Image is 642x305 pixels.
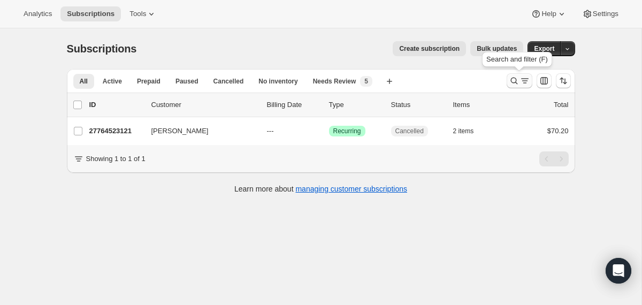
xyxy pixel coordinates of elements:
button: Subscriptions [60,6,121,21]
p: Billing Date [267,100,320,110]
button: Create subscription [393,41,466,56]
span: Subscriptions [67,10,114,18]
span: Cancelled [395,127,424,135]
div: Items [453,100,507,110]
span: Bulk updates [477,44,517,53]
button: Customize table column order and visibility [537,73,552,88]
span: Prepaid [137,77,160,86]
span: --- [267,127,274,135]
button: Tools [123,6,163,21]
span: Cancelled [213,77,244,86]
span: All [80,77,88,86]
span: Export [534,44,554,53]
nav: Pagination [539,151,569,166]
button: Search and filter results [507,73,532,88]
div: Open Intercom Messenger [606,258,631,284]
button: [PERSON_NAME] [145,123,252,140]
button: Analytics [17,6,58,21]
button: 2 items [453,124,486,139]
p: Customer [151,100,258,110]
span: Help [541,10,556,18]
p: Showing 1 to 1 of 1 [86,154,146,164]
div: 27764523121[PERSON_NAME]---SuccessRecurringCancelled2 items$70.20 [89,124,569,139]
span: Settings [593,10,618,18]
span: Needs Review [313,77,356,86]
span: Analytics [24,10,52,18]
span: Subscriptions [67,43,137,55]
button: Settings [576,6,625,21]
p: Status [391,100,445,110]
p: Total [554,100,568,110]
span: Create subscription [399,44,460,53]
button: Sort the results [556,73,571,88]
a: managing customer subscriptions [295,185,407,193]
span: Tools [129,10,146,18]
span: 5 [364,77,368,86]
button: Help [524,6,573,21]
p: 27764523121 [89,126,143,136]
button: Bulk updates [470,41,523,56]
span: Active [103,77,122,86]
button: Create new view [381,74,398,89]
div: Type [329,100,383,110]
span: [PERSON_NAME] [151,126,209,136]
p: Learn more about [234,184,407,194]
span: Paused [175,77,198,86]
button: Export [528,41,561,56]
span: No inventory [258,77,297,86]
span: $70.20 [547,127,569,135]
p: ID [89,100,143,110]
span: 2 items [453,127,474,135]
div: IDCustomerBilling DateTypeStatusItemsTotal [89,100,569,110]
span: Recurring [333,127,361,135]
